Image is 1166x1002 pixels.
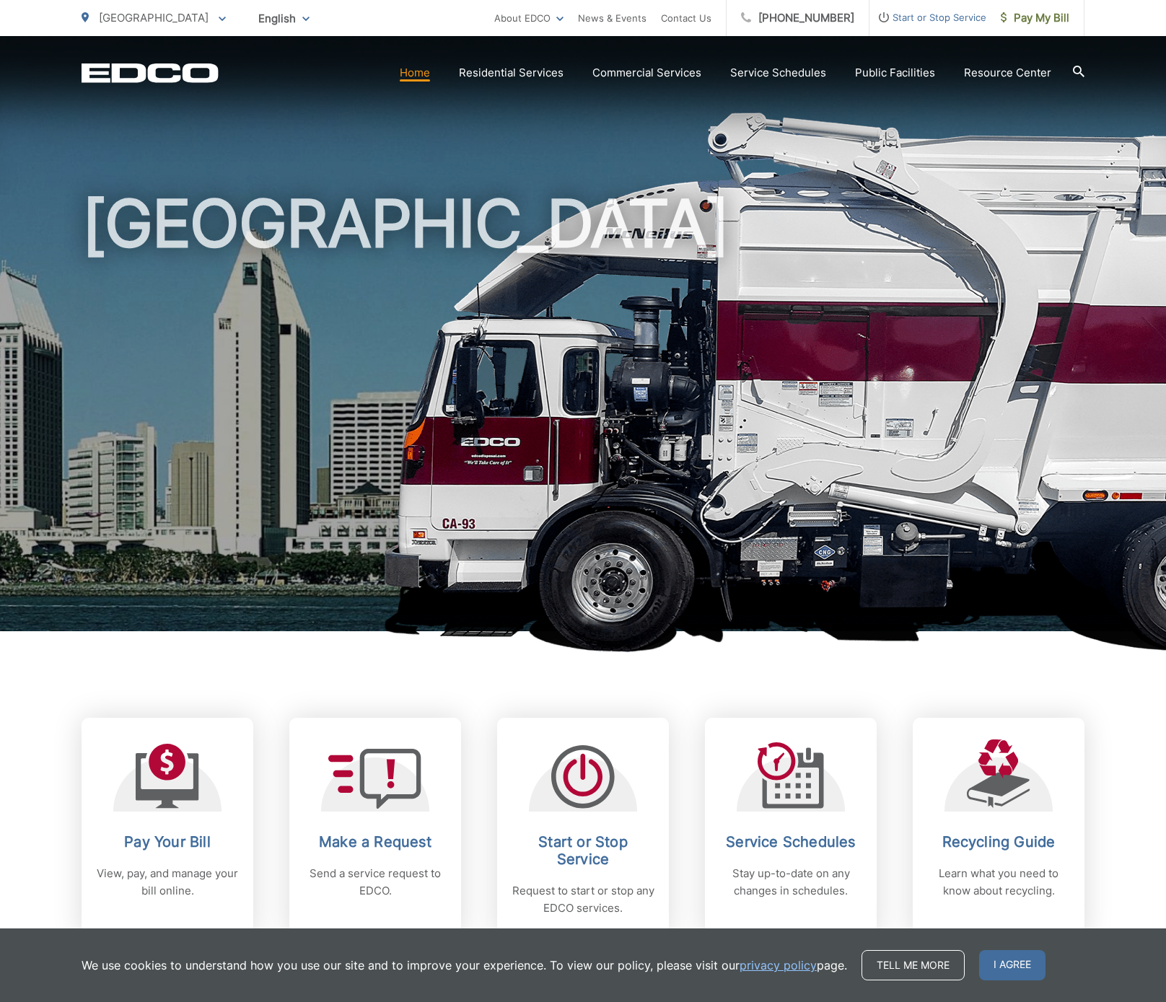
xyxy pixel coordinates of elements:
[82,957,847,974] p: We use cookies to understand how you use our site and to improve your experience. To view our pol...
[304,833,447,851] h2: Make a Request
[705,718,877,939] a: Service Schedules Stay up-to-date on any changes in schedules.
[913,718,1084,939] a: Recycling Guide Learn what you need to know about recycling.
[99,11,209,25] span: [GEOGRAPHIC_DATA]
[730,64,826,82] a: Service Schedules
[96,865,239,900] p: View, pay, and manage your bill online.
[82,63,219,83] a: EDCD logo. Return to the homepage.
[719,865,862,900] p: Stay up-to-date on any changes in schedules.
[979,950,1046,980] span: I agree
[927,865,1070,900] p: Learn what you need to know about recycling.
[855,64,935,82] a: Public Facilities
[964,64,1051,82] a: Resource Center
[304,865,447,900] p: Send a service request to EDCO.
[459,64,564,82] a: Residential Services
[661,9,711,27] a: Contact Us
[512,882,654,917] p: Request to start or stop any EDCO services.
[494,9,564,27] a: About EDCO
[247,6,320,31] span: English
[400,64,430,82] a: Home
[578,9,646,27] a: News & Events
[862,950,965,980] a: Tell me more
[719,833,862,851] h2: Service Schedules
[82,718,253,939] a: Pay Your Bill View, pay, and manage your bill online.
[740,957,817,974] a: privacy policy
[289,718,461,939] a: Make a Request Send a service request to EDCO.
[96,833,239,851] h2: Pay Your Bill
[1001,9,1069,27] span: Pay My Bill
[927,833,1070,851] h2: Recycling Guide
[512,833,654,868] h2: Start or Stop Service
[592,64,701,82] a: Commercial Services
[82,188,1084,644] h1: [GEOGRAPHIC_DATA]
